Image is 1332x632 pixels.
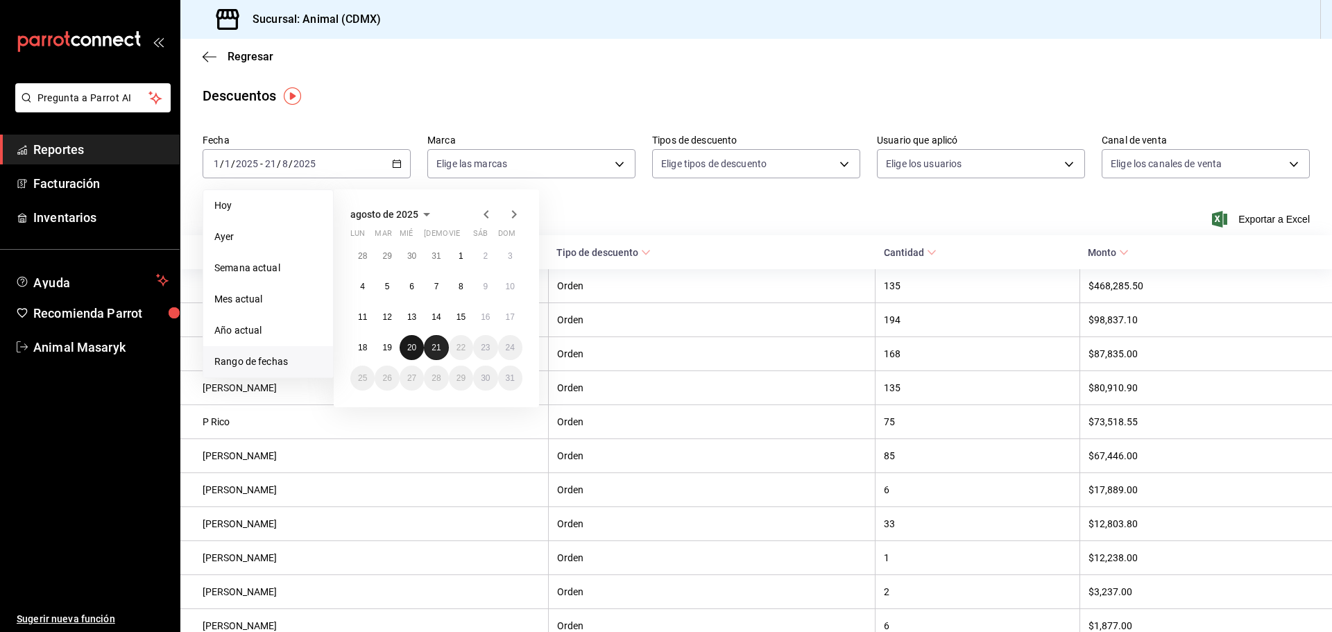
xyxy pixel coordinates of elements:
[231,158,235,169] span: /
[409,282,414,291] abbr: 6 de agosto de 2025
[473,366,497,391] button: 30 de agosto de 2025
[481,343,490,352] abbr: 23 de agosto de 2025
[876,303,1080,337] th: 194
[473,244,497,268] button: 2 de agosto de 2025
[548,269,875,303] th: Orden
[483,282,488,291] abbr: 9 de agosto de 2025
[10,101,171,115] a: Pregunta a Parrot AI
[375,229,391,244] abbr: martes
[400,335,424,360] button: 20 de agosto de 2025
[180,473,548,507] th: [PERSON_NAME]
[375,335,399,360] button: 19 de agosto de 2025
[473,229,488,244] abbr: sábado
[498,274,522,299] button: 10 de agosto de 2025
[1079,405,1332,439] th: $73,518.55
[427,135,635,145] label: Marca
[473,335,497,360] button: 23 de agosto de 2025
[375,244,399,268] button: 29 de julio de 2025
[289,158,293,169] span: /
[498,335,522,360] button: 24 de agosto de 2025
[424,305,448,330] button: 14 de agosto de 2025
[382,373,391,383] abbr: 26 de agosto de 2025
[180,337,548,371] th: [PERSON_NAME]
[375,274,399,299] button: 5 de agosto de 2025
[1079,371,1332,405] th: $80,910.90
[180,371,548,405] th: [PERSON_NAME]
[382,312,391,322] abbr: 12 de agosto de 2025
[407,343,416,352] abbr: 20 de agosto de 2025
[432,343,441,352] abbr: 21 de agosto de 2025
[17,612,169,626] span: Sugerir nueva función
[180,541,548,575] th: [PERSON_NAME]
[434,282,439,291] abbr: 7 de agosto de 2025
[1102,135,1310,145] label: Canal de venta
[214,261,322,275] span: Semana actual
[375,366,399,391] button: 26 de agosto de 2025
[214,198,322,213] span: Hoy
[652,135,860,145] label: Tipos de descuento
[456,312,466,322] abbr: 15 de agosto de 2025
[350,335,375,360] button: 18 de agosto de 2025
[180,405,548,439] th: P Rico
[473,305,497,330] button: 16 de agosto de 2025
[400,229,413,244] abbr: miércoles
[1079,507,1332,541] th: $12,803.80
[382,251,391,261] abbr: 29 de julio de 2025
[400,244,424,268] button: 30 de julio de 2025
[228,50,273,63] span: Regresar
[407,373,416,383] abbr: 27 de agosto de 2025
[506,373,515,383] abbr: 31 de agosto de 2025
[350,209,418,220] span: agosto de 2025
[284,87,301,105] button: Tooltip marker
[876,269,1080,303] th: 135
[876,473,1080,507] th: 6
[33,272,151,289] span: Ayuda
[506,343,515,352] abbr: 24 de agosto de 2025
[876,541,1080,575] th: 1
[203,85,276,106] div: Descuentos
[473,274,497,299] button: 9 de agosto de 2025
[506,312,515,322] abbr: 17 de agosto de 2025
[548,541,875,575] th: Orden
[203,135,411,145] label: Fecha
[1079,337,1332,371] th: $87,835.00
[876,337,1080,371] th: 168
[483,251,488,261] abbr: 2 de agosto de 2025
[400,274,424,299] button: 6 de agosto de 2025
[432,251,441,261] abbr: 31 de julio de 2025
[508,251,513,261] abbr: 3 de agosto de 2025
[449,366,473,391] button: 29 de agosto de 2025
[293,158,316,169] input: ----
[350,244,375,268] button: 28 de julio de 2025
[459,251,463,261] abbr: 1 de agosto de 2025
[1111,157,1222,171] span: Elige los canales de venta
[436,157,507,171] span: Elige las marcas
[385,282,390,291] abbr: 5 de agosto de 2025
[432,373,441,383] abbr: 28 de agosto de 2025
[407,251,416,261] abbr: 30 de julio de 2025
[548,337,875,371] th: Orden
[220,158,224,169] span: /
[449,244,473,268] button: 1 de agosto de 2025
[661,157,767,171] span: Elige tipos de descuento
[153,36,164,47] button: open_drawer_menu
[1215,211,1310,228] button: Exportar a Excel
[350,229,365,244] abbr: lunes
[180,575,548,609] th: [PERSON_NAME]
[456,343,466,352] abbr: 22 de agosto de 2025
[548,473,875,507] th: Orden
[449,305,473,330] button: 15 de agosto de 2025
[432,312,441,322] abbr: 14 de agosto de 2025
[459,282,463,291] abbr: 8 de agosto de 2025
[360,282,365,291] abbr: 4 de agosto de 2025
[424,244,448,268] button: 31 de julio de 2025
[506,282,515,291] abbr: 10 de agosto de 2025
[876,507,1080,541] th: 33
[400,366,424,391] button: 27 de agosto de 2025
[350,274,375,299] button: 4 de agosto de 2025
[33,208,169,227] span: Inventarios
[1079,473,1332,507] th: $17,889.00
[876,575,1080,609] th: 2
[877,135,1085,145] label: Usuario que aplicó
